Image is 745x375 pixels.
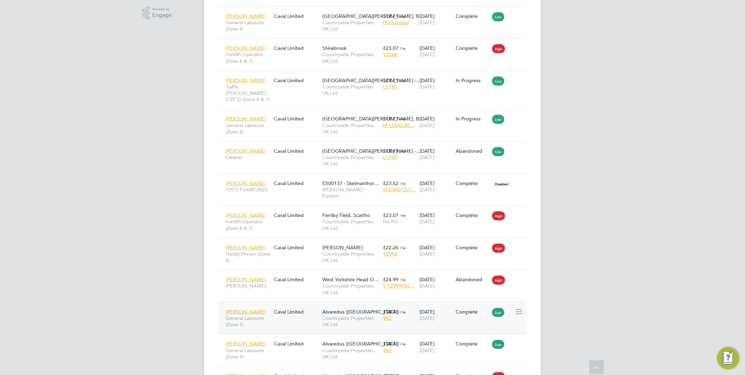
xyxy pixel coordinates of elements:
span: General Labourer (Zone 6) [226,122,270,135]
span: [DATE] [420,154,435,160]
span: [PERSON_NAME] [226,77,266,84]
div: [DATE] [418,9,454,29]
span: / hr [400,245,406,250]
div: Complete [456,212,489,218]
span: [PERSON_NAME] [226,309,266,315]
span: £21.71 [383,77,398,84]
span: Low [492,308,504,317]
span: Low [492,12,504,21]
span: £18.71 [383,341,398,347]
span: High [492,44,505,53]
span: High [492,244,505,253]
span: [DATE] [420,315,435,321]
span: CPCS Forklift 2025 [226,186,270,193]
div: Caval Limited [272,305,321,318]
span: £18.71 [383,309,398,315]
div: In Progress [456,116,489,122]
a: [PERSON_NAME]Forklift Operator (Zone 6 & 7)Caval LimitedShirebrookCountryside Properties UK Ltd£2... [224,41,527,47]
a: [PERSON_NAME]General Labourer (Zone 5)Caval LimitedAlvaredus ([GEOGRAPHIC_DATA])Countryside Prope... [224,305,527,311]
div: Abandoned [456,276,489,283]
span: E500137 - Skelmanthor… [322,180,379,186]
span: [GEOGRAPHIC_DATA][PERSON_NAME] -… [322,148,421,154]
span: Alvaredus ([GEOGRAPHIC_DATA]) [322,309,399,315]
a: [PERSON_NAME]Traffic [PERSON_NAME] (CPCS) (Zone 6 & 7)Caval Limited[GEOGRAPHIC_DATA][PERSON_NAME]... [224,73,527,79]
span: Countryside Properties UK Ltd [322,51,380,64]
span: General Labourer (Zone 5) [226,315,270,328]
span: [PERSON_NAME] [322,244,363,251]
span: Countryside Properties UK Ltd [322,154,380,167]
span: [DATE] [420,283,435,289]
span: [DATE] [420,347,435,354]
span: Countryside Properties UK Ltd [322,347,380,360]
div: Complete [456,180,489,186]
span: / hr [400,213,406,218]
a: [PERSON_NAME]General Labourer (Zone 6)Caval Limited[GEOGRAPHIC_DATA][PERSON_NAME], B…Countryside ... [224,112,527,118]
span: [PERSON_NAME] [226,180,266,186]
span: / hr [400,181,406,186]
a: [PERSON_NAME]CleanerCaval Limited[GEOGRAPHIC_DATA][PERSON_NAME] -…Countryside Properties UK Ltd£1... [224,144,527,150]
div: [DATE] [418,241,454,261]
span: Low [492,77,504,86]
span: £18.71 [383,13,398,19]
div: [DATE] [418,144,454,164]
div: [DATE] [418,41,454,61]
span: / hr [400,277,406,282]
span: [PERSON_NAME] [226,148,266,154]
span: Disabled [492,179,511,189]
span: Engage [152,12,172,18]
a: [PERSON_NAME]General Labourer (Zone 6)Caval Limited[GEOGRAPHIC_DATA][PERSON_NAME], B…Countryside ... [224,9,527,15]
span: Low [492,115,504,124]
span: Alvaredus ([GEOGRAPHIC_DATA]) [322,341,399,347]
span: S-YZ999/00… [383,283,414,289]
span: / hr [400,149,406,154]
span: £23.07 [383,45,398,51]
span: West Yorkshire Head O… [322,276,379,283]
span: / hr [400,46,406,51]
span: [GEOGRAPHIC_DATA][PERSON_NAME] -… [322,77,421,84]
span: / hr [400,78,406,83]
span: Traffic [PERSON_NAME] (CPCS) (Zone 6 & 7) [226,84,270,103]
div: Caval Limited [272,337,321,350]
span: [PERSON_NAME] - Eastern [322,186,380,199]
span: [DATE] [420,122,435,129]
div: Caval Limited [272,177,321,190]
a: [PERSON_NAME]CPCS Forklift 2025Caval LimitedE500137 - Skelmanthor…[PERSON_NAME] - Eastern£23.52 /... [224,176,527,182]
div: Complete [456,13,489,19]
div: Complete [456,309,489,315]
span: 982 [383,315,391,321]
span: [PERSON_NAME] [226,212,266,218]
span: [DATE] [420,251,435,257]
span: General Labourer (Zone 6) [226,19,270,32]
div: Caval Limited [272,9,321,23]
span: Countryside Properties UK Ltd [322,315,380,328]
span: Countryside Properties UK Ltd [322,283,380,295]
span: Countryside Properties UK Ltd [322,19,380,32]
div: Caval Limited [272,112,321,125]
span: Forklift Operator (Zone 6 & 7) [226,51,270,64]
span: £23.52 [383,180,398,186]
div: [DATE] [418,177,454,196]
span: 982 [383,347,391,354]
span: Countryside Properties UK Ltd [322,84,380,96]
div: [DATE] [418,273,454,292]
span: L1740 [383,154,397,160]
span: [PERSON_NAME] [226,244,266,251]
a: [PERSON_NAME]General Labourer (Zone 5)Caval LimitedAlvaredus ([GEOGRAPHIC_DATA])Countryside Prope... [224,337,527,343]
span: £18.71 [383,116,398,122]
span: L1740 [383,84,397,90]
span: M-E500137/… [383,186,416,193]
div: [DATE] [418,337,454,357]
div: Caval Limited [272,41,321,55]
span: YZ092 [383,251,397,257]
span: Powered by [152,6,172,12]
div: Complete [456,341,489,347]
span: [DATE] [420,218,435,225]
div: [DATE] [418,209,454,228]
span: General Labourer (Zone 5) [226,347,270,360]
span: [DATE] [420,19,435,26]
span: Shirebrook [322,45,347,51]
button: Engage Resource Center [717,347,739,369]
span: Forklift Operator (Zone 6 & 7) [226,218,270,231]
span: [DATE] [420,84,435,90]
span: £22.26 [383,244,398,251]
